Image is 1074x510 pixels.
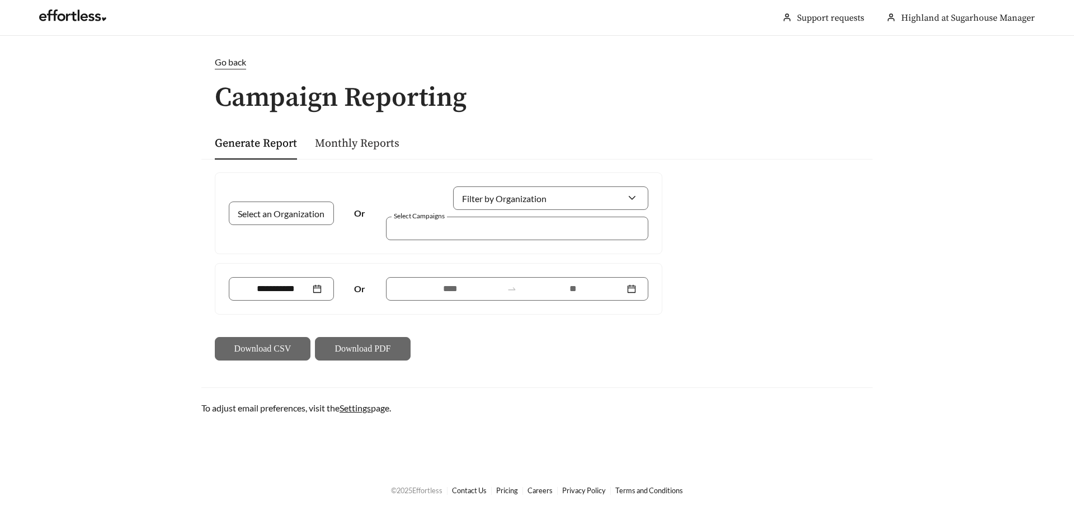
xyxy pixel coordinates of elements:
a: Privacy Policy [562,486,606,495]
span: swap-right [507,284,517,294]
a: Careers [527,486,553,495]
a: Terms and Conditions [615,486,683,495]
span: Highland at Sugarhouse Manager [901,12,1035,24]
a: Contact Us [452,486,487,495]
a: Pricing [496,486,518,495]
a: Monthly Reports [315,137,399,151]
a: Generate Report [215,137,297,151]
span: To adjust email preferences, visit the page. [201,403,391,413]
h1: Campaign Reporting [201,83,873,113]
a: Settings [340,403,371,413]
a: Support requests [797,12,864,24]
span: to [507,284,517,294]
button: Download PDF [315,337,411,361]
strong: Or [354,283,365,294]
span: © 2025 Effortless [391,486,442,495]
a: Go back [201,55,873,69]
strong: Or [354,208,365,218]
span: Go back [215,57,246,67]
button: Download CSV [215,337,310,361]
